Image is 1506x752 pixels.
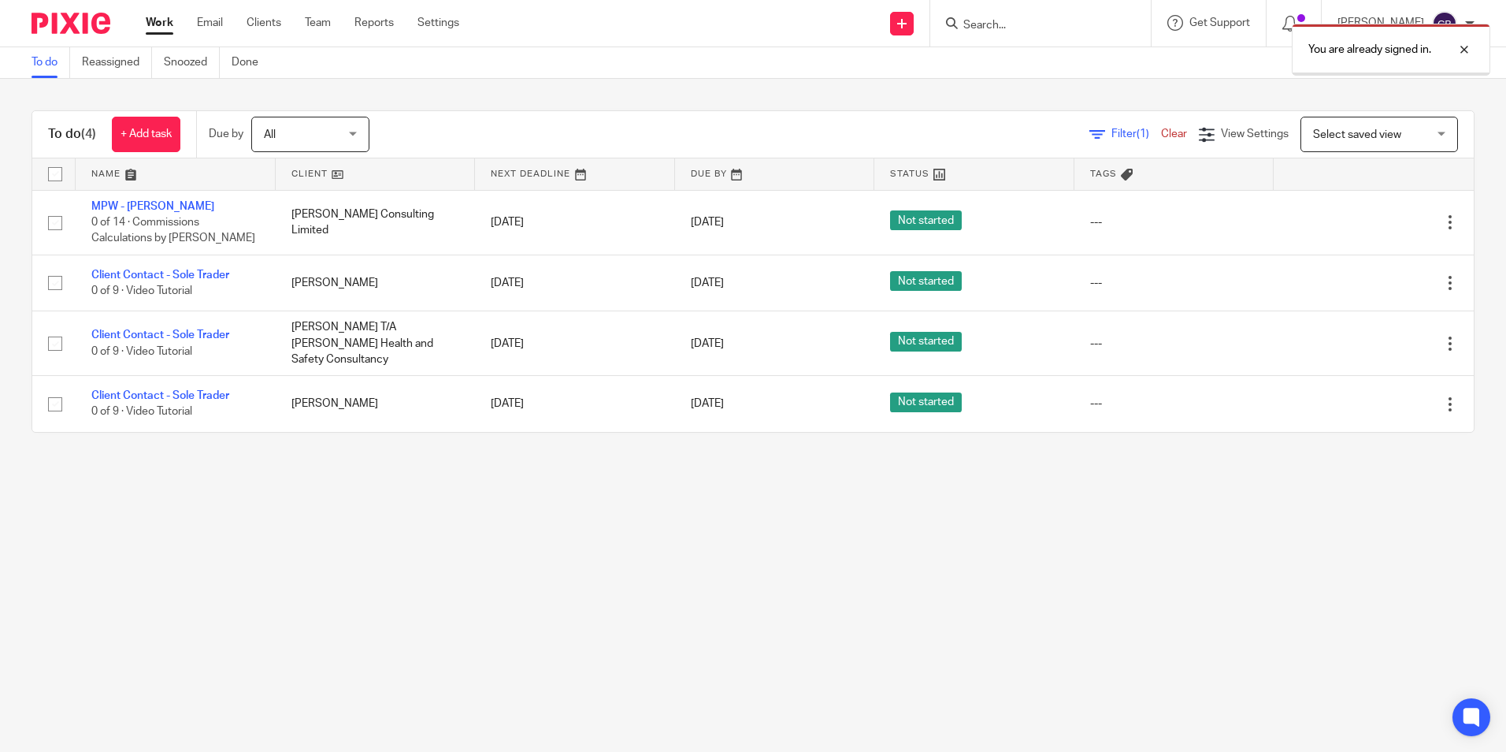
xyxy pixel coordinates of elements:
a: Client Contact - Sole Trader [91,270,229,281]
span: Not started [890,332,962,352]
div: --- [1090,214,1259,230]
span: Select saved view [1313,129,1401,140]
div: --- [1090,396,1259,411]
p: Due by [209,126,243,142]
img: Pixie [32,13,110,34]
span: (4) [81,128,96,140]
td: [PERSON_NAME] Consulting Limited [276,190,476,255]
span: Not started [890,271,962,291]
span: View Settings [1221,128,1289,140]
td: [DATE] [475,255,675,311]
div: --- [1090,336,1259,352]
span: Filter [1111,128,1161,140]
img: svg%3E [1432,11,1457,36]
a: To do [32,47,70,78]
span: 0 of 9 · Video Tutorial [91,407,192,418]
a: Work [146,15,173,31]
a: Email [197,15,223,31]
a: Reassigned [82,47,152,78]
a: Client Contact - Sole Trader [91,329,229,341]
span: All [264,129,276,140]
a: Clients [247,15,281,31]
span: [DATE] [691,217,724,228]
p: You are already signed in. [1308,42,1431,58]
span: 0 of 9 · Video Tutorial [91,285,192,296]
a: Settings [417,15,459,31]
div: --- [1090,275,1259,291]
td: [PERSON_NAME] T/A [PERSON_NAME] Health and Safety Consultancy [276,311,476,376]
span: [DATE] [691,398,724,409]
span: 0 of 9 · Video Tutorial [91,346,192,357]
a: Team [305,15,331,31]
td: [PERSON_NAME] [276,376,476,432]
span: Tags [1090,169,1117,178]
h1: To do [48,126,96,143]
span: [DATE] [691,277,724,289]
td: [DATE] [475,190,675,255]
td: [DATE] [475,311,675,376]
td: [DATE] [475,376,675,432]
a: MPW - [PERSON_NAME] [91,201,214,212]
a: + Add task [112,117,180,152]
a: Client Contact - Sole Trader [91,390,229,401]
span: Not started [890,210,962,230]
a: Snoozed [164,47,220,78]
a: Done [232,47,270,78]
span: 0 of 14 · Commissions Calculations by [PERSON_NAME] [91,217,255,244]
span: [DATE] [691,338,724,349]
span: Not started [890,393,962,412]
span: (1) [1137,128,1149,140]
a: Reports [354,15,394,31]
td: [PERSON_NAME] [276,255,476,311]
a: Clear [1161,128,1187,140]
